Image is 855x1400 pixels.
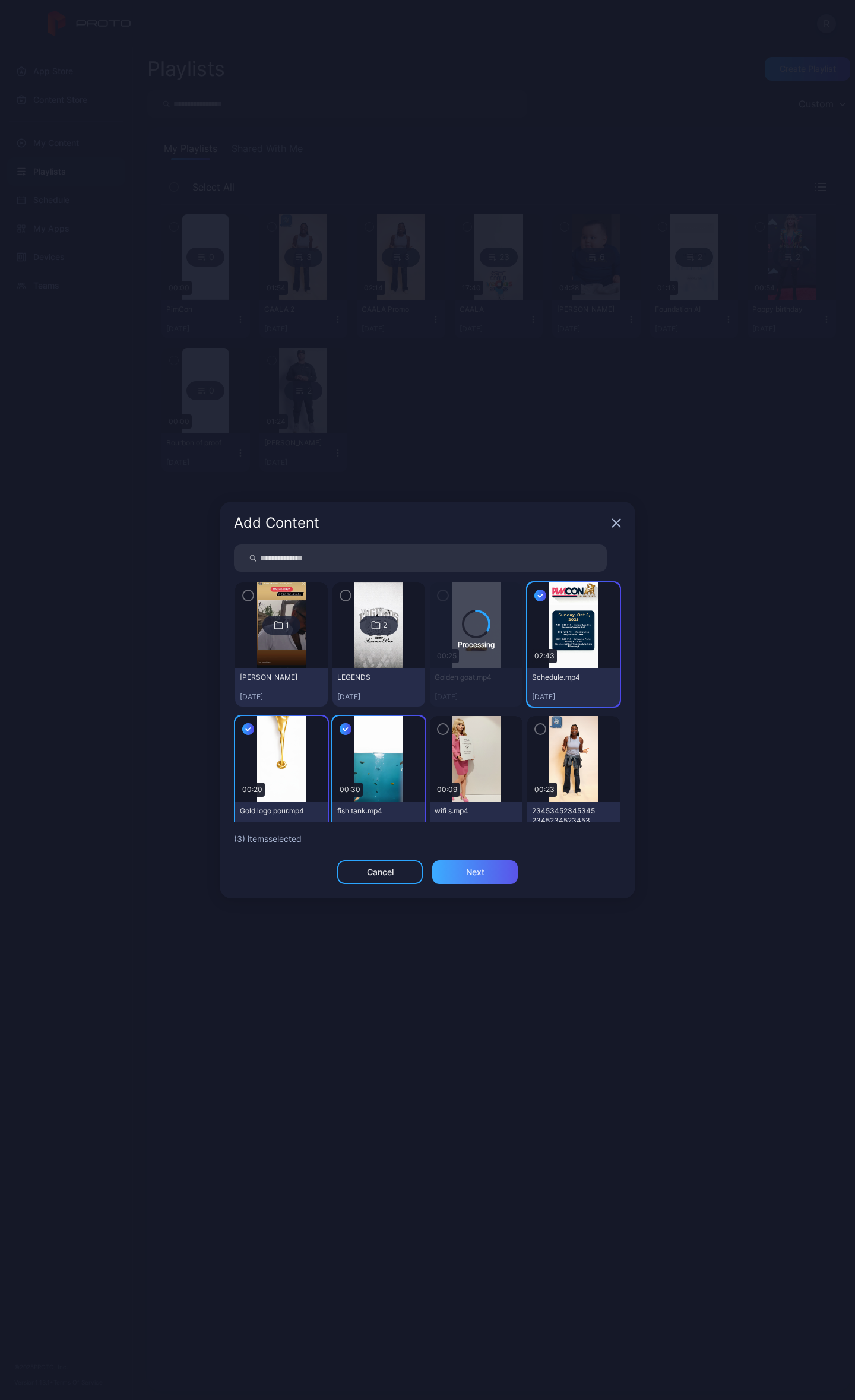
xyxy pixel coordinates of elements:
[367,867,394,877] div: Cancel
[286,620,289,630] div: 1
[234,832,621,846] div: ( 3 ) item s selected
[532,806,597,825] div: 23453452345345234523452345345345234523453453452345344_Sub_17.mp4
[435,783,460,797] div: 00:09
[234,516,607,530] div: Add Content
[458,638,495,650] div: Processing
[337,673,403,682] div: LEGENDS
[532,673,597,682] div: Schedule.mp4
[240,806,305,816] div: Gold logo pour.mp4
[240,783,265,797] div: 00:20
[337,783,363,797] div: 00:30
[383,620,387,630] div: 2
[435,806,500,816] div: wifi s.mp4
[532,783,557,797] div: 00:23
[532,649,557,663] div: 02:43
[337,806,403,816] div: fish tank.mp4
[337,692,420,702] div: [DATE]
[240,673,305,682] div: Mauro
[240,692,323,702] div: [DATE]
[337,860,423,884] button: Cancel
[466,867,484,877] div: Next
[532,692,615,702] div: [DATE]
[432,860,518,884] button: Next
